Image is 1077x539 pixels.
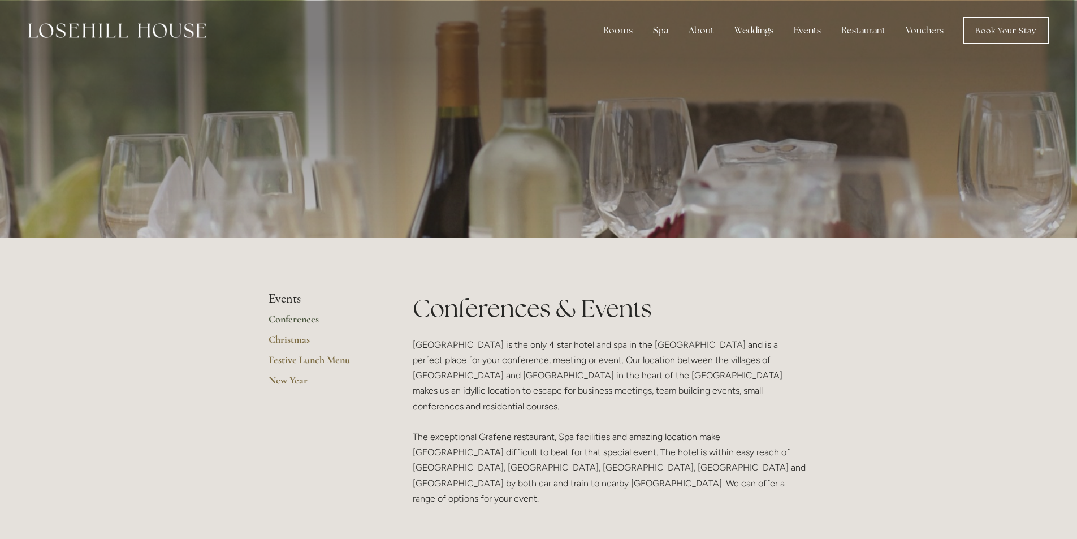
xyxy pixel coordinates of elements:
a: New Year [269,374,377,394]
p: [GEOGRAPHIC_DATA] is the only 4 star hotel and spa in the [GEOGRAPHIC_DATA] and is a perfect plac... [413,337,809,506]
a: Vouchers [897,19,953,42]
h1: Conferences & Events [413,292,809,325]
div: About [680,19,723,42]
li: Events [269,292,377,307]
div: Restaurant [832,19,894,42]
img: Losehill House [28,23,206,38]
a: Christmas [269,333,377,353]
div: Spa [644,19,677,42]
div: Weddings [725,19,782,42]
a: Festive Lunch Menu [269,353,377,374]
div: Events [785,19,830,42]
a: Conferences [269,313,377,333]
div: Rooms [594,19,642,42]
a: Book Your Stay [963,17,1049,44]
